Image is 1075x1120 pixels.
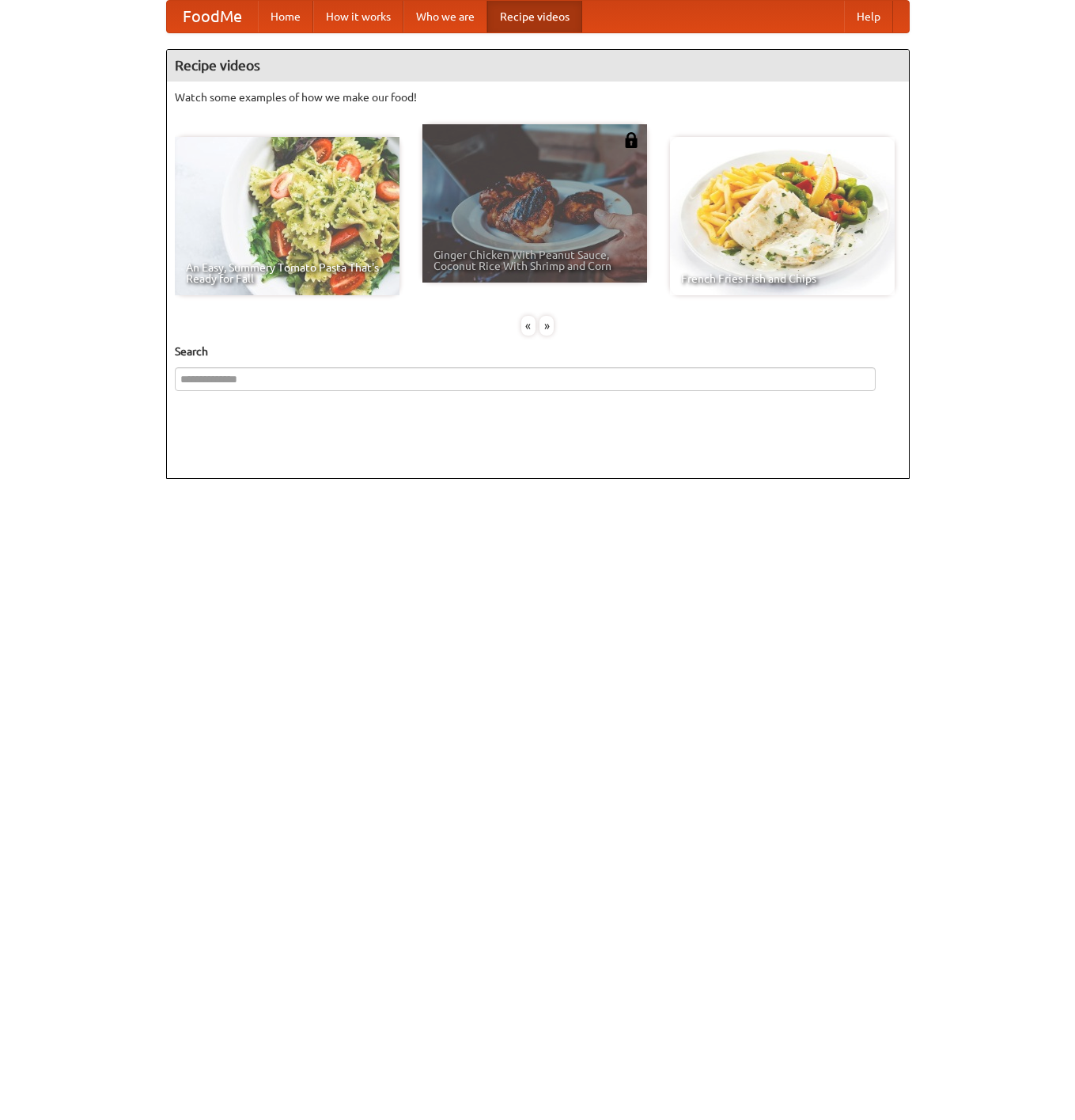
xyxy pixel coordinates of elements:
a: An Easy, Summery Tomato Pasta That's Ready for Fall [175,137,399,295]
h5: Search [175,344,901,359]
a: Home [258,1,313,32]
a: How it works [313,1,403,32]
div: » [539,316,554,336]
img: 483408.png [623,132,639,148]
a: Help [844,1,893,32]
span: An Easy, Summery Tomato Pasta That's Ready for Fall [186,262,388,284]
span: French Fries Fish and Chips [681,273,884,284]
div: « [521,316,536,336]
a: Who we are [403,1,487,32]
p: Watch some examples of how we make our food! [175,89,901,105]
a: French Fries Fish and Chips [670,137,895,295]
a: FoodMe [167,1,258,32]
h4: Recipe videos [167,50,909,82]
a: Recipe videos [487,1,582,32]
